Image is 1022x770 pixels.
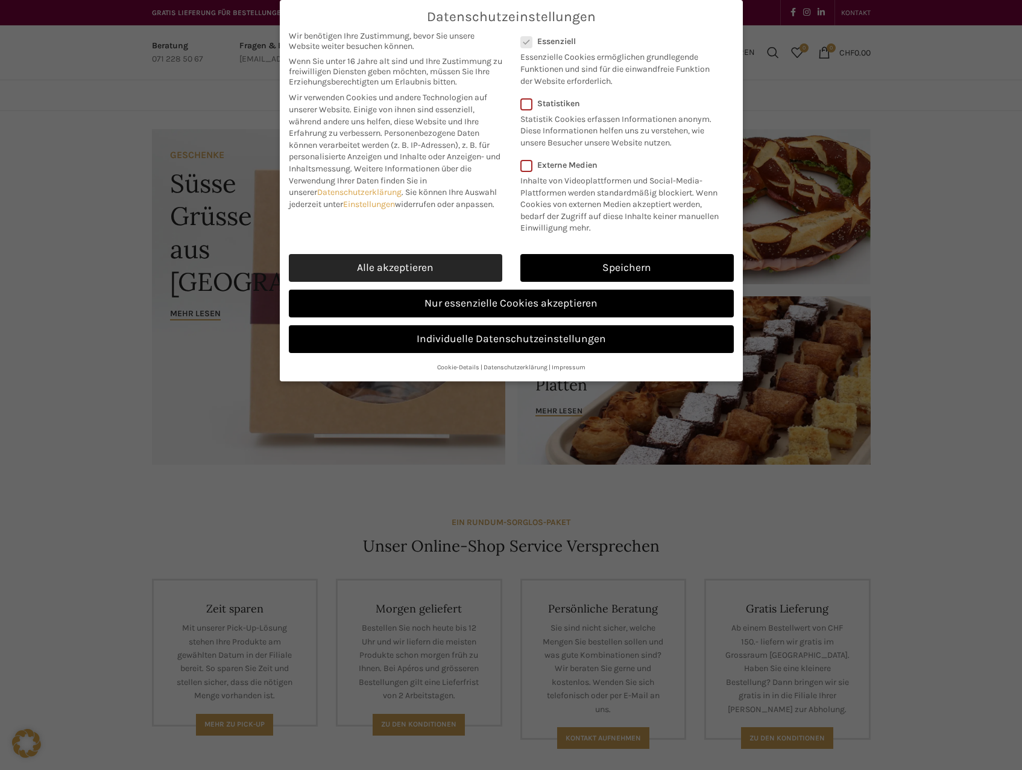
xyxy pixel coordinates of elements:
[520,98,718,109] label: Statistiken
[289,92,487,138] span: Wir verwenden Cookies und andere Technologien auf unserer Website. Einige von ihnen sind essenzie...
[437,363,479,371] a: Cookie-Details
[343,199,395,209] a: Einstellungen
[289,290,734,317] a: Nur essenzielle Cookies akzeptieren
[289,325,734,353] a: Individuelle Datenschutzeinstellungen
[520,109,718,149] p: Statistik Cookies erfassen Informationen anonym. Diese Informationen helfen uns zu verstehen, wie...
[552,363,585,371] a: Impressum
[289,164,472,197] span: Weitere Informationen über die Verwendung Ihrer Daten finden Sie in unserer .
[520,36,718,46] label: Essenziell
[520,46,718,87] p: Essenzielle Cookies ermöglichen grundlegende Funktionen und sind für die einwandfreie Funktion de...
[520,170,726,234] p: Inhalte von Videoplattformen und Social-Media-Plattformen werden standardmäßig blockiert. Wenn Co...
[289,187,497,209] span: Sie können Ihre Auswahl jederzeit unter widerrufen oder anpassen.
[289,31,502,51] span: Wir benötigen Ihre Zustimmung, bevor Sie unsere Website weiter besuchen können.
[520,160,726,170] label: Externe Medien
[317,187,402,197] a: Datenschutzerklärung
[289,56,502,87] span: Wenn Sie unter 16 Jahre alt sind und Ihre Zustimmung zu freiwilligen Diensten geben möchten, müss...
[427,9,596,25] span: Datenschutzeinstellungen
[289,254,502,282] a: Alle akzeptieren
[289,128,500,174] span: Personenbezogene Daten können verarbeitet werden (z. B. IP-Adressen), z. B. für personalisierte A...
[520,254,734,282] a: Speichern
[484,363,547,371] a: Datenschutzerklärung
